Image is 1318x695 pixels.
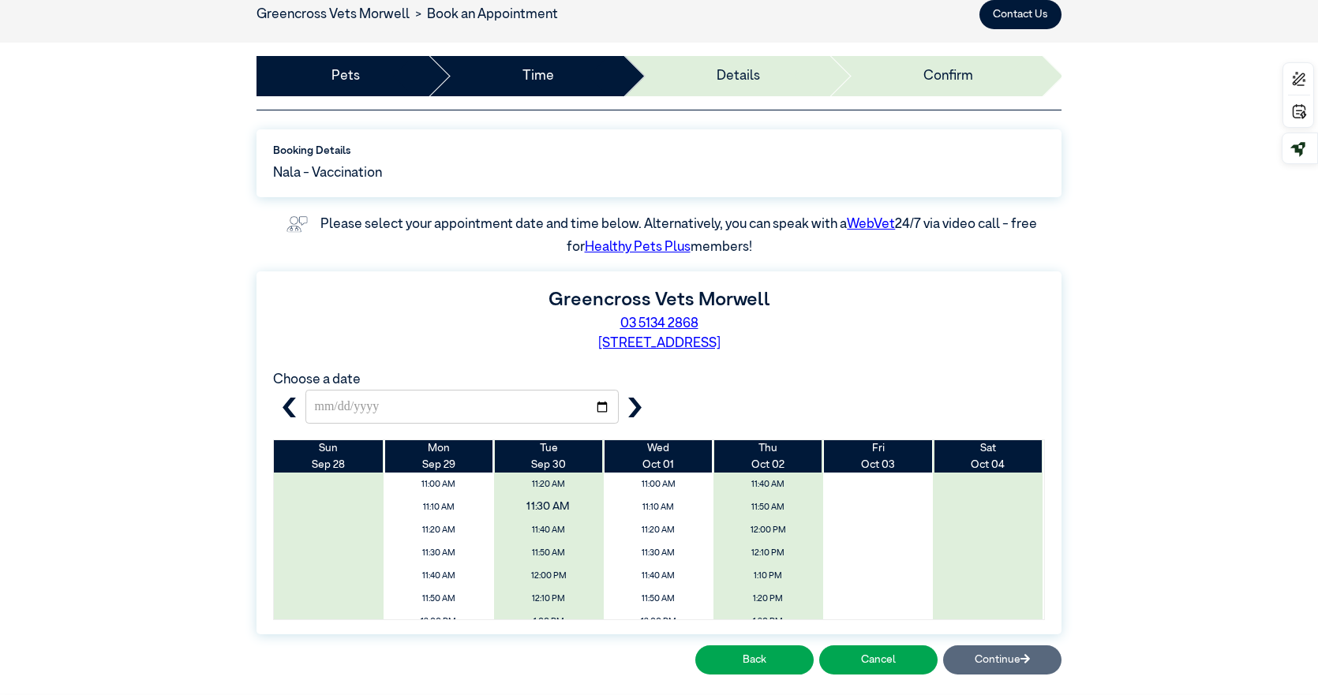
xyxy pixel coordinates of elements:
a: [STREET_ADDRESS] [598,337,721,350]
label: Please select your appointment date and time below. Alternatively, you can speak with a 24/7 via ... [320,218,1039,255]
span: 11:10 AM [388,497,489,517]
span: 11:40 AM [608,566,709,586]
span: 11:20 AM [388,520,489,540]
button: Back [695,645,814,674]
label: Booking Details [273,143,1045,159]
a: WebVet [847,218,895,231]
span: 12:00 PM [718,520,818,540]
span: 12:00 PM [388,612,489,632]
span: 11:40 AM [388,566,489,586]
span: 1:20 PM [718,589,818,609]
span: 11:30 AM [608,544,709,563]
span: 11:50 AM [388,589,489,609]
span: 11:40 AM [498,520,598,540]
span: 11:50 AM [718,497,818,517]
th: Oct 01 [604,440,713,473]
th: Oct 04 [933,440,1043,473]
a: Time [522,66,554,87]
span: 11:20 AM [608,520,709,540]
a: Healthy Pets Plus [585,241,691,254]
span: 11:40 AM [718,474,818,494]
span: 12:00 PM [498,566,598,586]
span: 11:50 AM [498,544,598,563]
span: 11:20 AM [498,474,598,494]
span: 1:30 PM [718,612,818,632]
span: Nala - Vaccination [273,163,382,184]
span: 1:10 PM [718,566,818,586]
a: Pets [331,66,360,87]
th: Sep 30 [494,440,604,473]
nav: breadcrumb [256,5,558,25]
button: Cancel [819,645,938,674]
a: 03 5134 2868 [620,317,698,331]
span: 11:50 AM [608,589,709,609]
th: Sep 29 [384,440,493,473]
th: Sep 28 [274,440,384,473]
th: Oct 03 [823,440,933,473]
label: Greencross Vets Morwell [549,290,770,309]
span: 11:30 AM [388,544,489,563]
a: Greencross Vets Morwell [256,8,410,21]
img: vet [281,211,313,237]
li: Book an Appointment [410,5,558,25]
span: 12:10 PM [718,544,818,563]
label: Choose a date [273,373,361,387]
th: Oct 02 [713,440,823,473]
span: 1:00 PM [498,612,598,632]
span: 11:30 AM [483,495,613,520]
span: 12:10 PM [498,589,598,609]
span: 11:00 AM [388,474,489,494]
span: 11:10 AM [608,497,709,517]
span: 11:00 AM [608,474,709,494]
span: 12:00 PM [608,612,709,632]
